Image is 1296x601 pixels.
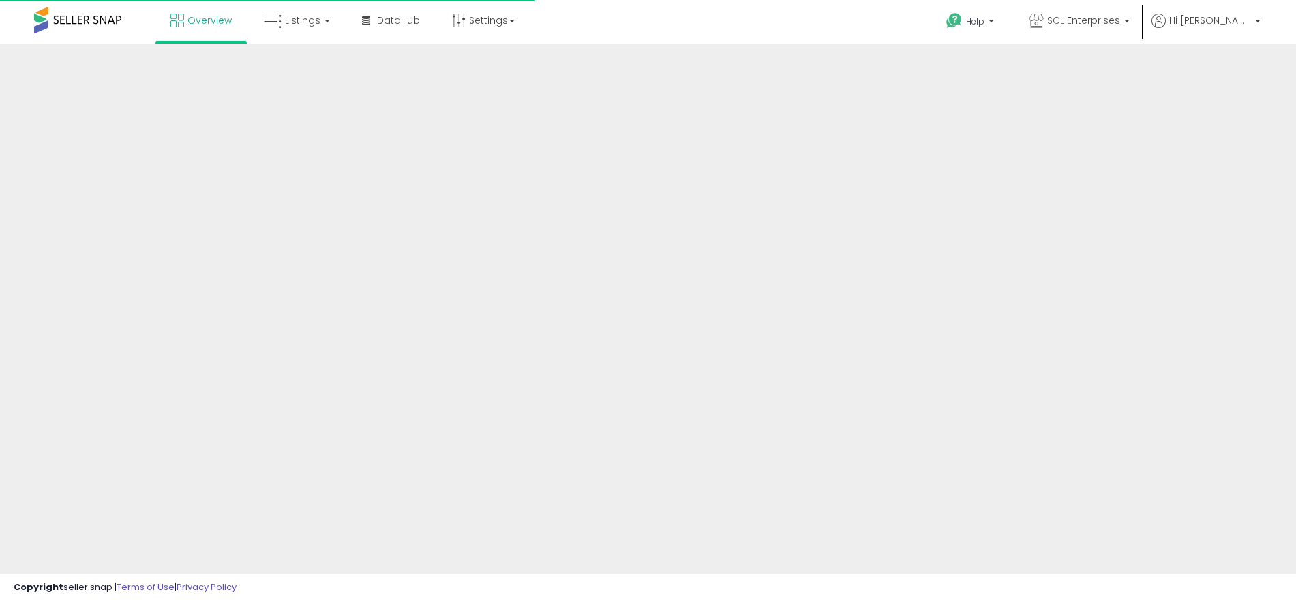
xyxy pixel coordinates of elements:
[177,581,237,594] a: Privacy Policy
[966,16,984,27] span: Help
[946,12,963,29] i: Get Help
[14,581,237,594] div: seller snap | |
[117,581,175,594] a: Terms of Use
[935,2,1008,44] a: Help
[14,581,63,594] strong: Copyright
[187,14,232,27] span: Overview
[377,14,420,27] span: DataHub
[1151,14,1261,44] a: Hi [PERSON_NAME]
[285,14,320,27] span: Listings
[1047,14,1120,27] span: SCL Enterprises
[1169,14,1251,27] span: Hi [PERSON_NAME]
